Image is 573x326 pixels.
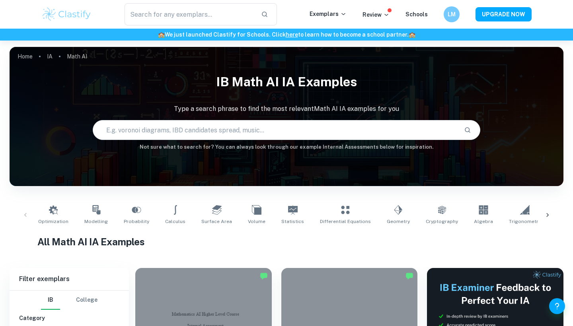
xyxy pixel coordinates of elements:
[201,218,232,225] span: Surface Area
[509,218,541,225] span: Trigonometry
[286,31,298,38] a: here
[47,51,53,62] a: IA
[260,272,268,280] img: Marked
[124,218,149,225] span: Probability
[409,31,415,38] span: 🏫
[2,30,571,39] h6: We just launched Clastify for Schools. Click to learn how to become a school partner.
[444,6,460,22] button: LM
[41,291,60,310] button: IB
[158,31,165,38] span: 🏫
[447,10,456,19] h6: LM
[67,52,87,61] p: Math AI
[281,218,304,225] span: Statistics
[10,143,563,151] h6: Not sure what to search for? You can always look through our example Internal Assessments below f...
[426,218,458,225] span: Cryptography
[310,10,347,18] p: Exemplars
[18,51,33,62] a: Home
[84,218,108,225] span: Modelling
[41,6,92,22] img: Clastify logo
[125,3,255,25] input: Search for any exemplars...
[405,11,428,17] a: Schools
[387,218,410,225] span: Geometry
[320,218,371,225] span: Differential Equations
[38,218,68,225] span: Optimization
[248,218,265,225] span: Volume
[549,298,565,314] button: Help and Feedback
[461,123,474,137] button: Search
[474,218,493,225] span: Algebra
[19,314,119,322] h6: Category
[405,272,413,280] img: Marked
[37,235,536,249] h1: All Math AI IA Examples
[165,218,185,225] span: Calculus
[10,268,129,290] h6: Filter exemplars
[76,291,97,310] button: College
[41,291,97,310] div: Filter type choice
[93,119,458,141] input: E.g. voronoi diagrams, IBD candidates spread, music...
[10,104,563,114] p: Type a search phrase to find the most relevant Math AI IA examples for you
[363,10,390,19] p: Review
[10,69,563,95] h1: IB Math AI IA examples
[476,7,532,21] button: UPGRADE NOW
